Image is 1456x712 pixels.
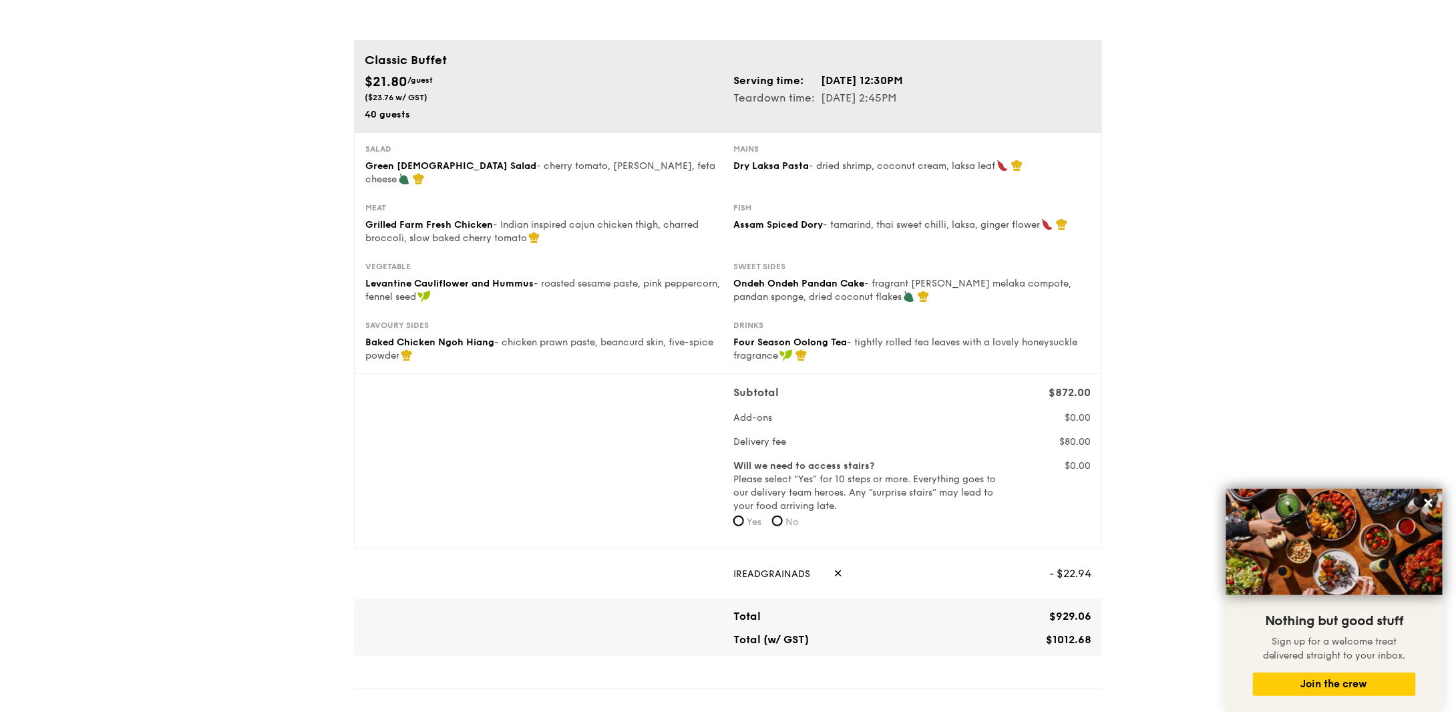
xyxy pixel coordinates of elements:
span: Green [DEMOGRAPHIC_DATA] Salad [365,160,536,172]
div: 40 guests [365,108,723,122]
img: icon-vegetarian.fe4039eb.svg [903,291,915,303]
img: icon-chef-hat.a58ddaea.svg [1011,160,1023,172]
span: $1012.68 [1046,633,1091,646]
span: ✕ [834,559,842,588]
span: Dry Laksa Pasta [733,160,809,172]
span: - roasted sesame paste, pink peppercorn, fennel seed [365,278,720,303]
img: icon-chef-hat.a58ddaea.svg [918,291,930,303]
span: - chicken prawn paste, beancurd skin, five-spice powder [365,337,713,361]
div: Salad [365,144,723,154]
b: Will we need to access stairs? [733,460,874,472]
span: $929.06 [1049,610,1091,622]
span: Subtotal [733,386,779,399]
td: [DATE] 12:30PM [820,72,904,90]
span: $0.00 [1065,460,1091,472]
span: Ondeh Ondeh Pandan Cake [733,278,864,289]
div: Meat [365,202,723,213]
span: /guest [407,75,433,85]
span: Levantine Cauliflower and Hummus [365,278,534,289]
td: [DATE] 2:45PM [820,90,904,107]
span: Add-ons [733,412,772,423]
img: icon-vegan.f8ff3823.svg [417,291,431,303]
span: Baked Chicken Ngoh Hiang [365,337,494,348]
span: - fragrant [PERSON_NAME] melaka compote, pandan sponge, dried coconut flakes [733,278,1071,303]
span: $21.80 [365,74,407,90]
td: Teardown time: [733,90,820,107]
span: - tightly rolled tea leaves with a lovely honeysuckle fragrance [733,337,1077,361]
img: icon-chef-hat.a58ddaea.svg [401,349,413,361]
div: Fish [733,202,1091,213]
span: - $22.94 [1049,559,1091,588]
button: Join the crew [1253,673,1416,696]
span: $872.00 [1049,386,1091,399]
div: Mains [733,144,1091,154]
span: Total (w/ GST) [733,633,809,646]
img: icon-vegan.f8ff3823.svg [779,349,793,361]
span: Grilled Farm Fresh Chicken [365,219,493,230]
div: Drinks [733,320,1091,331]
img: DSC07876-Edit02-Large.jpeg [1226,489,1443,595]
img: icon-chef-hat.a58ddaea.svg [1056,218,1068,230]
span: - cherry tomato, [PERSON_NAME], feta cheese [365,160,715,185]
span: - Indian inspired cajun chicken thigh, charred broccoli, slow baked cherry tomato [365,219,699,244]
button: Close [1418,492,1439,514]
img: icon-spicy.37a8142b.svg [1041,218,1053,230]
span: No [785,516,799,528]
input: No [772,516,783,526]
span: Sign up for a welcome treat delivered straight to your inbox. [1263,636,1406,661]
span: ($23.76 w/ GST) [365,93,427,102]
span: $80.00 [1059,436,1091,448]
span: $0.00 [1065,412,1091,423]
img: icon-spicy.37a8142b.svg [996,160,1009,172]
span: Yes [747,516,761,528]
img: icon-vegetarian.fe4039eb.svg [398,173,410,185]
td: Serving time: [733,72,820,90]
span: Total [733,610,761,622]
div: Classic Buffet [365,51,1091,69]
div: Vegetable [365,261,723,272]
img: icon-chef-hat.a58ddaea.svg [795,349,807,361]
span: Four Season Oolong Tea [733,337,847,348]
span: Delivery fee [733,436,786,448]
img: icon-chef-hat.a58ddaea.svg [413,173,425,185]
span: Assam Spiced Dory [733,219,823,230]
div: Savoury sides [365,320,723,331]
img: icon-chef-hat.a58ddaea.svg [528,232,540,244]
span: - tamarind, thai sweet chilli, laksa, ginger flower [823,219,1040,230]
div: Sweet sides [733,261,1091,272]
input: Yes [733,516,744,526]
span: Nothing but good stuff [1265,613,1404,629]
label: Please select “Yes” for 10 steps or more. Everything goes to our delivery team heroes. Any “surpr... [733,460,998,513]
span: - dried shrimp, coconut cream, laksa leaf [809,160,995,172]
